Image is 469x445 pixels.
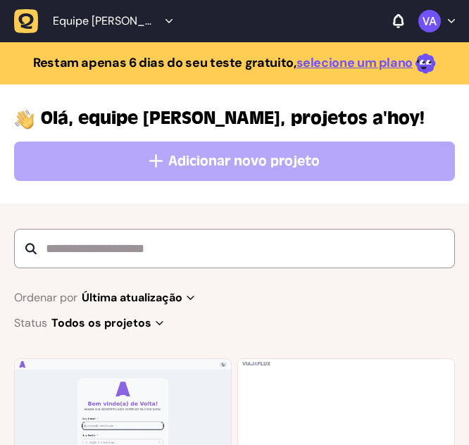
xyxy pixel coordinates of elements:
[41,107,285,130] span: Equipe Pablo Alexandrino
[14,8,181,34] button: Equipe [PERSON_NAME]
[53,13,153,42] font: Equipe [PERSON_NAME]
[14,107,35,130] img: oi-mão
[14,315,47,330] font: Status
[41,107,285,130] font: Olá, equipe [PERSON_NAME],
[14,142,455,181] button: Adicionar novo projeto
[51,315,151,330] font: Todos os projetos
[168,153,320,169] font: Adicionar novo projeto
[415,54,436,74] img: emoji
[33,54,296,71] font: Restam apenas 6 dias do seu teste gratuito,
[53,14,158,28] span: Equipe Pablo Alexandrino
[296,54,413,71] a: selecione um plano
[14,290,77,305] font: Ordenar por
[418,10,441,32] img: Victor Amâncio
[82,290,182,305] font: Última atualização
[291,107,425,130] font: projetos a'hoy!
